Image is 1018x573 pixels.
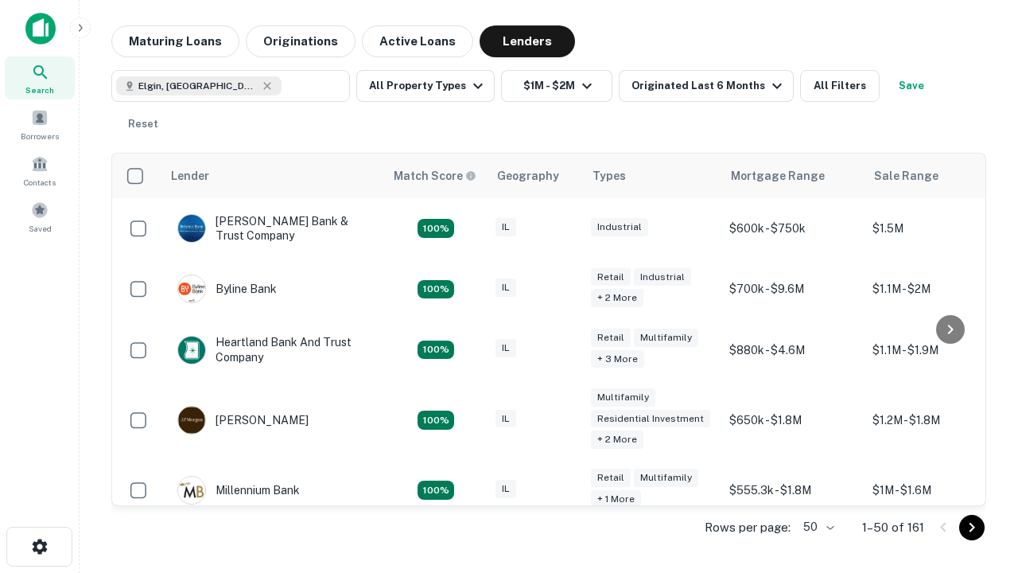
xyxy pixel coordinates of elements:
th: Sale Range [865,154,1008,198]
div: Matching Properties: 20, hasApolloMatch: undefined [418,341,454,360]
button: All Property Types [356,70,495,102]
iframe: Chat Widget [938,446,1018,522]
div: Types [593,166,626,185]
div: Byline Bank [177,275,277,303]
div: Heartland Bank And Trust Company [177,335,368,364]
div: + 3 more [591,350,644,368]
button: Active Loans [362,25,473,57]
th: Mortgage Range [721,154,865,198]
div: Mortgage Range [731,166,825,185]
a: Search [5,57,75,99]
td: $1M - $1.6M [865,460,1008,520]
div: Retail [591,268,631,286]
span: Contacts [24,176,56,189]
th: Capitalize uses an advanced AI algorithm to match your search with the best lender. The match sco... [384,154,488,198]
div: Sale Range [874,166,938,185]
div: Industrial [634,268,691,286]
button: Originations [246,25,356,57]
td: $1.1M - $1.9M [865,319,1008,380]
th: Types [583,154,721,198]
td: $650k - $1.8M [721,380,865,461]
img: capitalize-icon.png [25,13,56,45]
td: $1.1M - $2M [865,259,1008,319]
div: IL [495,410,516,428]
button: Go to next page [959,515,985,540]
td: $700k - $9.6M [721,259,865,319]
div: IL [495,480,516,498]
div: Lender [171,166,209,185]
a: Saved [5,195,75,238]
button: Originated Last 6 Months [619,70,794,102]
div: Matching Properties: 17, hasApolloMatch: undefined [418,280,454,299]
div: Matching Properties: 16, hasApolloMatch: undefined [418,481,454,500]
div: 50 [797,516,837,539]
h6: Match Score [394,167,473,185]
img: picture [178,477,205,504]
div: + 2 more [591,431,643,449]
img: picture [178,275,205,302]
div: IL [495,339,516,357]
p: 1–50 of 161 [862,518,924,537]
td: $555.3k - $1.8M [721,460,865,520]
button: Maturing Loans [111,25,239,57]
button: Save your search to get updates of matches that match your search criteria. [886,70,937,102]
div: [PERSON_NAME] [177,406,309,435]
button: Lenders [480,25,575,57]
span: Borrowers [21,130,59,142]
div: Originated Last 6 Months [631,76,787,95]
span: Elgin, [GEOGRAPHIC_DATA], [GEOGRAPHIC_DATA] [138,79,258,93]
span: Saved [29,222,52,235]
div: Multifamily [634,329,698,347]
div: Matching Properties: 28, hasApolloMatch: undefined [418,219,454,238]
div: + 2 more [591,289,643,307]
div: Retail [591,469,631,487]
th: Geography [488,154,583,198]
div: Millennium Bank [177,476,300,505]
div: Retail [591,329,631,347]
th: Lender [161,154,384,198]
div: IL [495,218,516,236]
div: + 1 more [591,490,641,509]
button: $1M - $2M [501,70,612,102]
div: IL [495,279,516,297]
div: Industrial [591,218,648,236]
div: Multifamily [591,388,655,407]
button: All Filters [800,70,880,102]
img: picture [178,407,205,434]
td: $600k - $750k [721,198,865,259]
img: picture [178,337,205,364]
a: Borrowers [5,103,75,146]
div: [PERSON_NAME] Bank & Trust Company [177,214,368,243]
div: Matching Properties: 24, hasApolloMatch: undefined [418,411,454,430]
td: $1.5M [865,198,1008,259]
td: $880k - $4.6M [721,319,865,380]
p: Rows per page: [705,518,791,537]
div: Capitalize uses an advanced AI algorithm to match your search with the best lender. The match sco... [394,167,476,185]
div: Multifamily [634,469,698,487]
div: Geography [497,166,559,185]
td: $1.2M - $1.8M [865,380,1008,461]
a: Contacts [5,149,75,192]
span: Search [25,84,54,96]
button: Reset [118,108,169,140]
div: Residential Investment [591,410,710,428]
img: picture [178,215,205,242]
